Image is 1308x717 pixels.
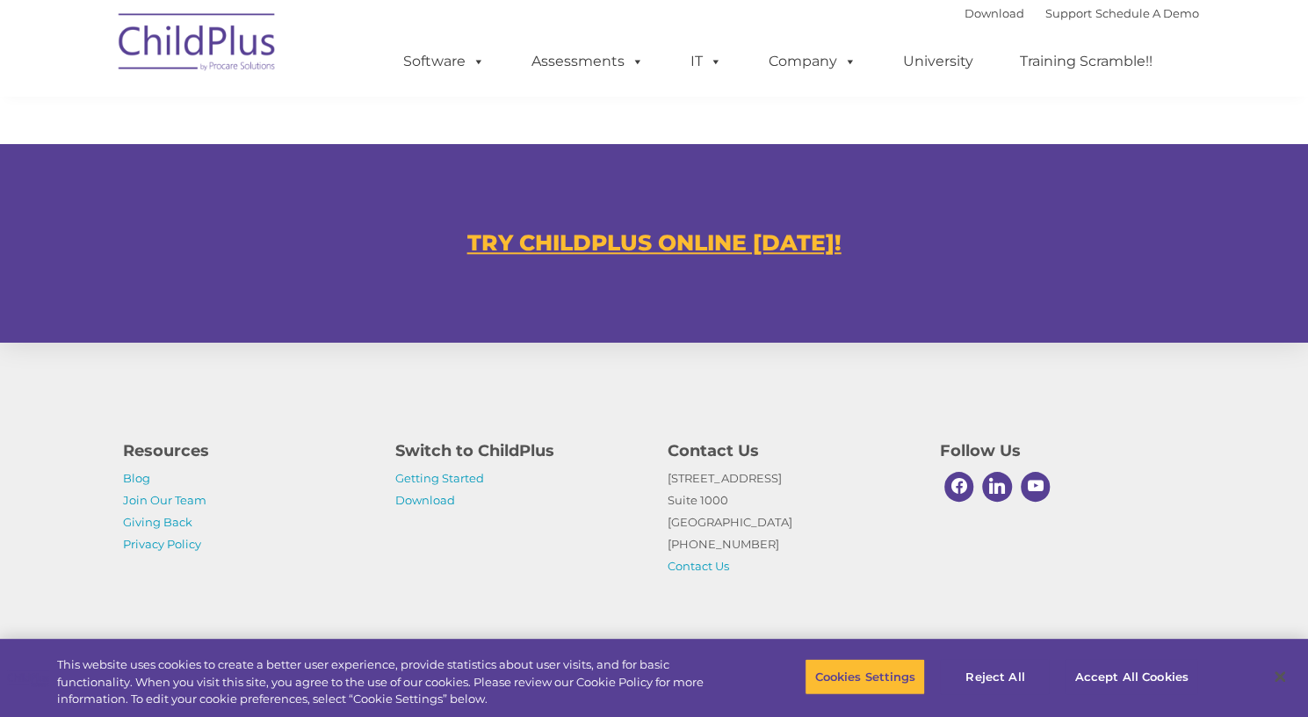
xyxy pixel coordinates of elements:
[386,44,502,79] a: Software
[467,229,842,256] a: TRY CHILDPLUS ONLINE [DATE]!
[940,467,979,506] a: Facebook
[940,438,1186,463] h4: Follow Us
[978,467,1016,506] a: Linkedin
[123,537,201,551] a: Privacy Policy
[514,44,661,79] a: Assessments
[395,493,455,507] a: Download
[1065,658,1197,695] button: Accept All Cookies
[668,467,914,577] p: [STREET_ADDRESS] Suite 1000 [GEOGRAPHIC_DATA] [PHONE_NUMBER]
[110,1,285,89] img: ChildPlus by Procare Solutions
[1045,6,1092,20] a: Support
[395,438,641,463] h4: Switch to ChildPlus
[673,44,740,79] a: IT
[1095,6,1199,20] a: Schedule A Demo
[668,559,729,573] a: Contact Us
[123,471,150,485] a: Blog
[885,44,991,79] a: University
[1261,657,1299,696] button: Close
[395,471,484,485] a: Getting Started
[965,6,1199,20] font: |
[751,44,874,79] a: Company
[123,438,369,463] h4: Resources
[668,438,914,463] h4: Contact Us
[1002,44,1170,79] a: Training Scramble!!
[940,658,1050,695] button: Reject All
[805,658,925,695] button: Cookies Settings
[965,6,1024,20] a: Download
[1016,467,1055,506] a: Youtube
[123,493,206,507] a: Join Our Team
[57,656,719,708] div: This website uses cookies to create a better user experience, provide statistics about user visit...
[123,515,192,529] a: Giving Back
